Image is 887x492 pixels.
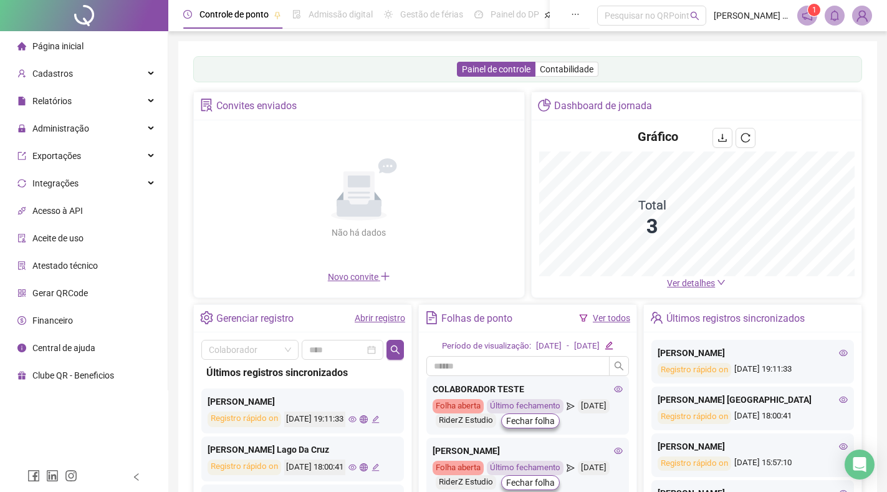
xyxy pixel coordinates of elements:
span: pushpin [274,11,281,19]
span: home [17,42,26,51]
div: Registro rápido on [658,363,731,377]
span: eye [348,415,357,423]
div: Registro rápido on [208,460,281,475]
span: Relatórios [32,96,72,106]
span: global [360,463,368,471]
div: Período de visualização: [442,340,531,353]
span: eye [348,463,357,471]
div: [PERSON_NAME] [433,444,623,458]
span: Fechar folha [506,414,555,428]
span: Página inicial [32,41,84,51]
span: Integrações [32,178,79,188]
div: Último fechamento [487,399,563,413]
div: Registro rápido on [658,456,731,471]
a: Abrir registro [355,313,405,323]
span: eye [614,385,623,393]
span: audit [17,234,26,243]
span: send [567,399,575,413]
span: 1 [812,6,817,14]
span: edit [372,463,380,471]
span: [PERSON_NAME] - RiderZ Estudio [714,9,790,22]
div: [PERSON_NAME] [GEOGRAPHIC_DATA] [658,393,848,407]
span: Admissão digital [309,9,373,19]
div: [DATE] [578,461,610,475]
img: 89514 [853,6,871,25]
div: Registro rápido on [208,412,281,427]
div: Último fechamento [487,461,563,475]
button: Fechar folha [501,475,560,490]
div: [PERSON_NAME] [658,346,848,360]
span: filter [579,314,588,322]
span: Painel do DP [491,9,539,19]
div: [PERSON_NAME] [208,395,398,408]
span: Administração [32,123,89,133]
span: lock [17,124,26,133]
button: Fechar folha [501,413,560,428]
div: - [567,340,569,353]
span: left [132,473,141,481]
span: solution [17,261,26,270]
span: edit [372,415,380,423]
div: [DATE] [578,399,610,413]
span: info-circle [17,344,26,352]
span: facebook [27,470,40,482]
span: search [690,11,699,21]
span: file-text [425,311,438,324]
div: [PERSON_NAME] Lago Da Cruz [208,443,398,456]
div: COLABORADOR TESTE [433,382,623,396]
span: linkedin [46,470,59,482]
span: gift [17,371,26,380]
span: eye [839,349,848,357]
div: [DATE] [536,340,562,353]
span: Ver detalhes [667,278,715,288]
span: download [717,133,727,143]
span: Central de ajuda [32,343,95,353]
span: pie-chart [538,99,551,112]
span: file [17,97,26,105]
h4: Gráfico [638,128,678,145]
span: pushpin [544,11,552,19]
div: [DATE] 18:00:41 [658,410,848,424]
span: global [360,415,368,423]
div: Últimos registros sincronizados [666,308,805,329]
div: Não há dados [302,226,416,239]
div: Convites enviados [216,95,297,117]
div: Registro rápido on [658,410,731,424]
div: [DATE] 18:00:41 [284,460,345,475]
div: Folhas de ponto [441,308,512,329]
span: sun [384,10,393,19]
div: [PERSON_NAME] [658,440,848,453]
span: Exportações [32,151,81,161]
span: eye [614,446,623,455]
span: eye [839,395,848,404]
div: [DATE] 19:11:33 [284,412,345,427]
div: [DATE] 19:11:33 [658,363,848,377]
span: search [390,345,400,355]
span: export [17,152,26,160]
span: eye [839,442,848,451]
div: [DATE] 15:57:10 [658,456,848,471]
span: user-add [17,69,26,78]
div: RiderZ Estudio [436,413,496,428]
span: Novo convite [328,272,390,282]
span: down [717,278,726,287]
div: Últimos registros sincronizados [206,365,399,380]
span: Financeiro [32,316,73,326]
span: bell [829,10,840,21]
span: qrcode [17,289,26,297]
span: Gerar QRCode [32,288,88,298]
div: Dashboard de jornada [554,95,652,117]
span: reload [741,133,750,143]
span: file-done [292,10,301,19]
span: edit [605,341,613,349]
span: clock-circle [183,10,192,19]
span: Clube QR - Beneficios [32,370,114,380]
span: dashboard [474,10,483,19]
a: Ver todos [593,313,630,323]
span: search [614,361,624,371]
span: Acesso à API [32,206,83,216]
div: Open Intercom Messenger [845,450,875,480]
sup: 1 [808,4,820,16]
span: Controle de ponto [199,9,269,19]
span: solution [200,99,213,112]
